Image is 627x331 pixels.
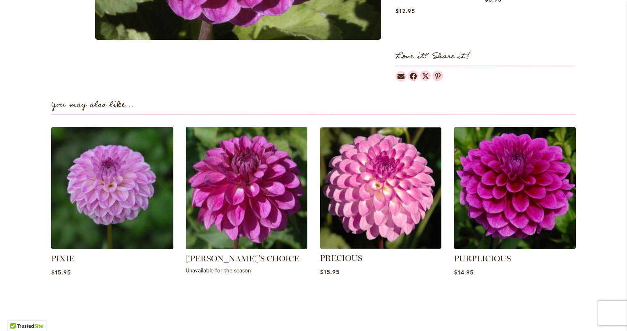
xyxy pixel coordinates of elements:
span: $14.95 [454,268,474,276]
a: PIXIE [51,243,173,251]
a: PURPLICIOUS [454,254,511,263]
a: Dahlias on Facebook [408,70,418,81]
span: $15.95 [320,268,340,276]
strong: Love it? Share it! [395,50,470,63]
a: PRECIOUS [320,253,362,263]
span: $12.95 [395,7,415,15]
iframe: Launch Accessibility Center [6,302,29,325]
a: TED'S CHOICE [186,243,308,251]
a: [PERSON_NAME]'S CHOICE [186,254,299,263]
a: Dahlias on Twitter [420,70,431,81]
img: PRECIOUS [317,125,444,252]
strong: You may also like... [51,98,134,111]
a: Dahlias on Pinterest [432,70,443,81]
a: PIXIE [51,254,74,263]
a: PRECIOUS [320,243,441,250]
img: TED'S CHOICE [186,127,308,249]
img: PURPLICIOUS [454,127,576,249]
a: PURPLICIOUS [454,243,576,251]
img: PIXIE [51,127,173,249]
p: Unavailable for the season [186,266,308,274]
span: $15.95 [51,268,71,276]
